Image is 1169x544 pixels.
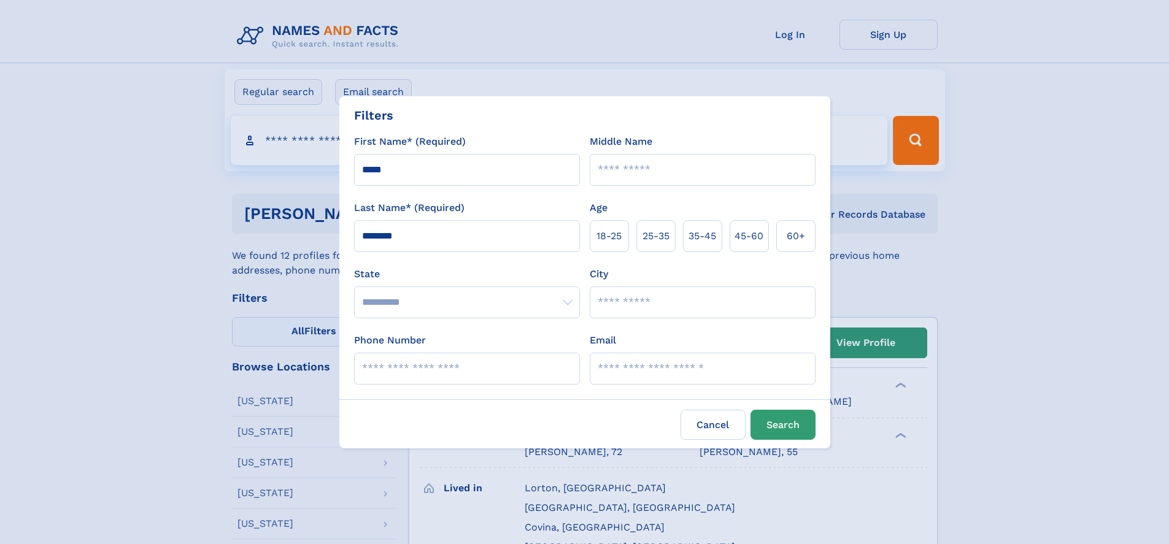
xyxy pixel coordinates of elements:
[590,267,608,282] label: City
[590,333,616,348] label: Email
[354,333,426,348] label: Phone Number
[750,410,816,440] button: Search
[590,201,608,215] label: Age
[590,134,652,149] label: Middle Name
[681,410,746,440] label: Cancel
[689,229,716,243] span: 35‑45
[787,229,805,243] span: 60+
[354,201,465,215] label: Last Name* (Required)
[642,229,669,243] span: 25‑35
[354,267,580,282] label: State
[596,229,622,243] span: 18‑25
[735,229,763,243] span: 45‑60
[354,106,393,125] div: Filters
[354,134,466,149] label: First Name* (Required)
